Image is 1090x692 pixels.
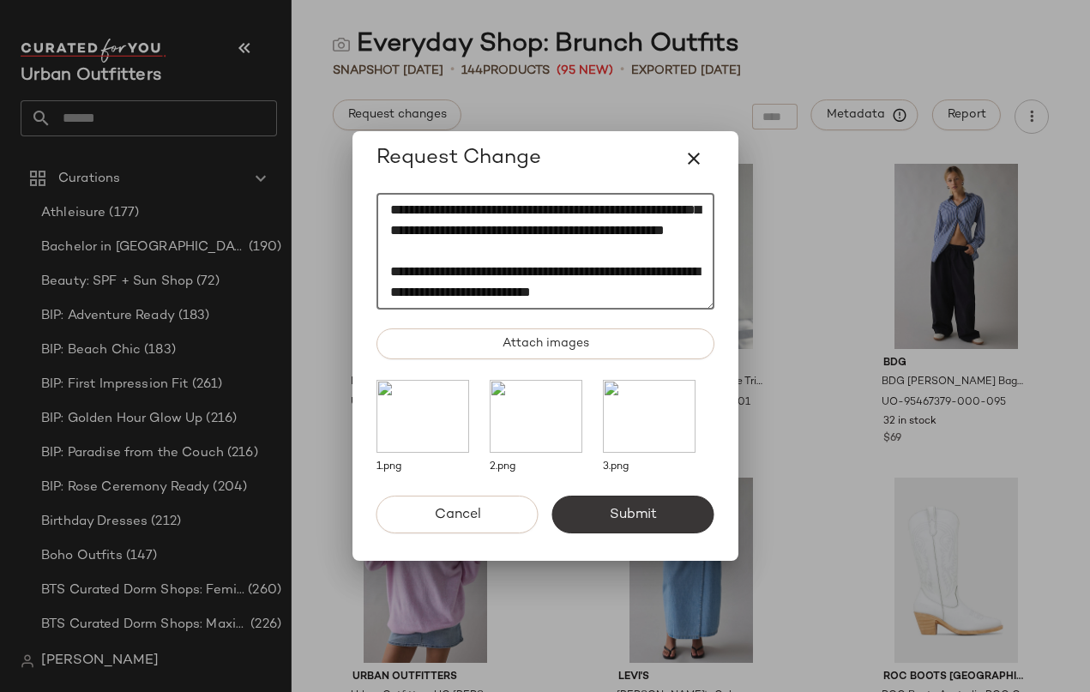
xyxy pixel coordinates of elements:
img: 2bcfe6b2-a145-406b-a00e-b3d0ebfd5c52 [376,380,469,453]
div: 2.png [490,453,582,475]
span: Request Change [376,145,541,172]
img: 3c19d3a4-24d6-4d0a-97e9-9c040f890de7 [603,380,696,453]
div: 3.png [603,453,696,475]
span: Submit [609,507,657,523]
span: Cancel [433,507,480,523]
button: Submit [552,496,714,533]
div: 1.png [376,453,469,475]
img: 4c77dc1f-e6f5-4d7d-a90d-4f31d109d1cc [490,380,582,453]
button: Cancel [376,496,539,533]
button: Attach images [376,328,714,359]
span: Attach images [501,337,588,351]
